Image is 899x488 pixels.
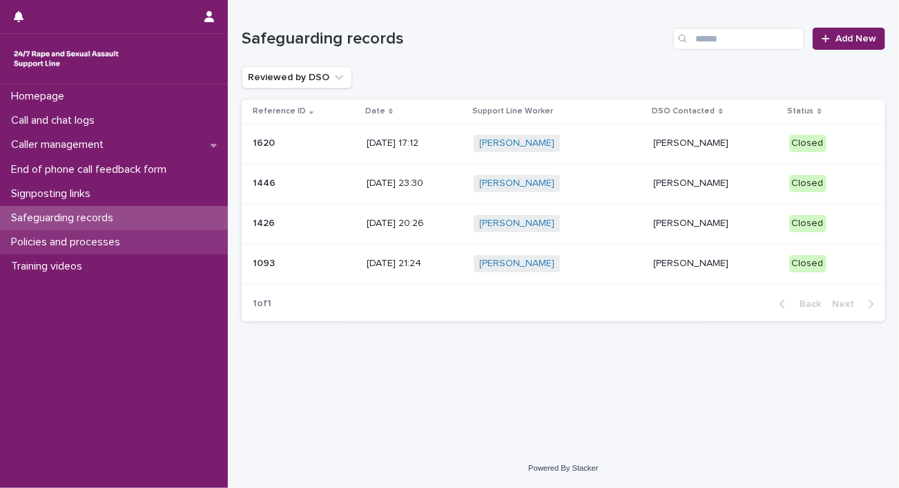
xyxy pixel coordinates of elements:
input: Search [673,28,804,50]
p: Reference ID [253,104,306,119]
p: Safeguarding records [6,212,124,225]
p: [PERSON_NAME] [654,258,778,270]
p: Homepage [6,90,75,103]
h1: Safeguarding records [242,29,668,49]
img: rhQMoQhaT3yELyF149Cw [11,45,122,73]
span: Back [791,299,821,309]
p: [DATE] 17:12 [367,138,463,149]
p: Call and chat logs [6,114,106,127]
p: Date [365,104,385,119]
p: DSO Contacted [652,104,715,119]
p: [PERSON_NAME] [654,218,778,229]
tr: 16201620 [DATE] 17:12[PERSON_NAME] [PERSON_NAME]Closed [242,124,885,164]
p: [DATE] 20:26 [367,218,463,229]
p: [DATE] 23:30 [367,178,463,189]
p: Status [788,104,814,119]
span: Add New [835,34,876,44]
tr: 14261426 [DATE] 20:26[PERSON_NAME] [PERSON_NAME]Closed [242,203,885,243]
p: Training videos [6,260,93,273]
div: Closed [789,215,826,232]
button: Back [768,298,826,310]
p: 1426 [253,215,278,229]
p: [PERSON_NAME] [654,178,778,189]
p: [DATE] 21:24 [367,258,463,270]
p: 1620 [253,135,278,149]
a: [PERSON_NAME] [479,218,554,229]
a: [PERSON_NAME] [479,258,554,270]
a: Add New [813,28,885,50]
a: Powered By Stacker [528,464,598,472]
p: 1 of 1 [242,287,282,321]
a: [PERSON_NAME] [479,138,554,149]
p: Policies and processes [6,236,131,249]
button: Reviewed by DSO [242,66,352,88]
a: [PERSON_NAME] [479,178,554,189]
p: Support Line Worker [472,104,553,119]
p: End of phone call feedback form [6,163,177,176]
div: Closed [789,175,826,192]
span: Next [832,299,862,309]
button: Next [826,298,885,310]
tr: 14461446 [DATE] 23:30[PERSON_NAME] [PERSON_NAME]Closed [242,164,885,204]
p: Signposting links [6,187,101,200]
div: Closed [789,255,826,272]
div: Closed [789,135,826,152]
p: 1093 [253,255,278,270]
p: 1446 [253,175,278,189]
p: [PERSON_NAME] [654,138,778,149]
tr: 10931093 [DATE] 21:24[PERSON_NAME] [PERSON_NAME]Closed [242,243,885,283]
p: Caller management [6,138,115,151]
